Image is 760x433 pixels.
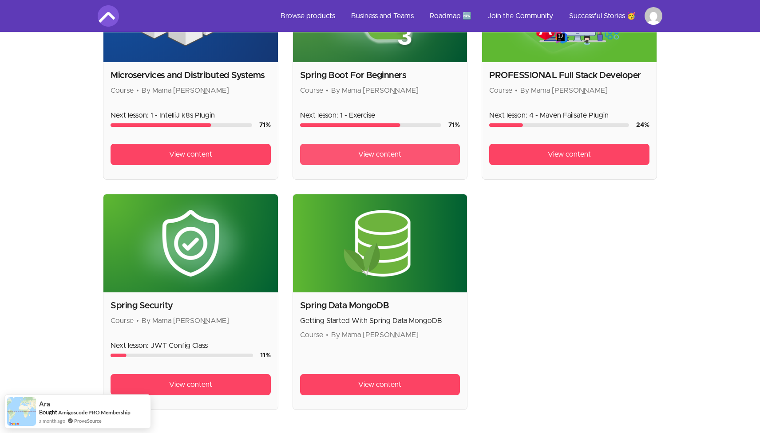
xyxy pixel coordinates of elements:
[111,87,134,94] span: Course
[142,317,229,324] span: By Mama [PERSON_NAME]
[358,149,401,160] span: View content
[136,87,139,94] span: •
[326,87,329,94] span: •
[259,122,271,128] span: 71 %
[300,299,460,312] h2: Spring Data MongoDB
[39,409,57,416] span: Bought
[300,110,460,121] p: Next lesson: 1 - Exercise
[326,331,329,339] span: •
[111,317,134,324] span: Course
[300,87,323,94] span: Course
[480,5,560,27] a: Join the Community
[300,331,323,339] span: Course
[636,122,649,128] span: 24 %
[136,317,139,324] span: •
[300,374,460,395] a: View content
[358,379,401,390] span: View content
[520,87,608,94] span: By Mama [PERSON_NAME]
[300,69,460,82] h2: Spring Boot For Beginners
[260,352,271,358] span: 11 %
[111,374,271,395] a: View content
[489,123,629,127] div: Course progress
[111,110,271,121] p: Next lesson: 1 - IntelliJ k8s Plugin
[7,397,36,426] img: provesource social proof notification image
[293,194,467,292] img: Product image for Spring Data MongoDB
[448,122,460,128] span: 71 %
[515,87,518,94] span: •
[273,5,342,27] a: Browse products
[300,123,442,127] div: Course progress
[645,7,662,25] img: Profile image for Willy Yao
[331,331,419,339] span: By Mama [PERSON_NAME]
[58,409,131,416] a: Amigoscode PRO Membership
[489,110,649,121] p: Next lesson: 4 - Maven Failsafe Plugin
[142,87,229,94] span: By Mama [PERSON_NAME]
[39,400,50,408] span: Ara
[331,87,419,94] span: By Mama [PERSON_NAME]
[344,5,421,27] a: Business and Teams
[74,417,102,425] a: ProveSource
[111,354,253,357] div: Course progress
[300,144,460,165] a: View content
[169,379,212,390] span: View content
[489,144,649,165] a: View content
[489,69,649,82] h2: PROFESSIONAL Full Stack Developer
[300,315,460,326] p: Getting Started With Spring Data MongoDB
[273,5,662,27] nav: Main
[111,340,271,351] p: Next lesson: JWT Config Class
[39,417,65,425] span: a month ago
[111,69,271,82] h2: Microservices and Distributed Systems
[562,5,643,27] a: Successful Stories 🥳
[103,194,278,292] img: Product image for Spring Security
[169,149,212,160] span: View content
[423,5,479,27] a: Roadmap 🆕
[111,123,252,127] div: Course progress
[111,144,271,165] a: View content
[548,149,591,160] span: View content
[489,87,512,94] span: Course
[98,5,119,27] img: Amigoscode logo
[111,299,271,312] h2: Spring Security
